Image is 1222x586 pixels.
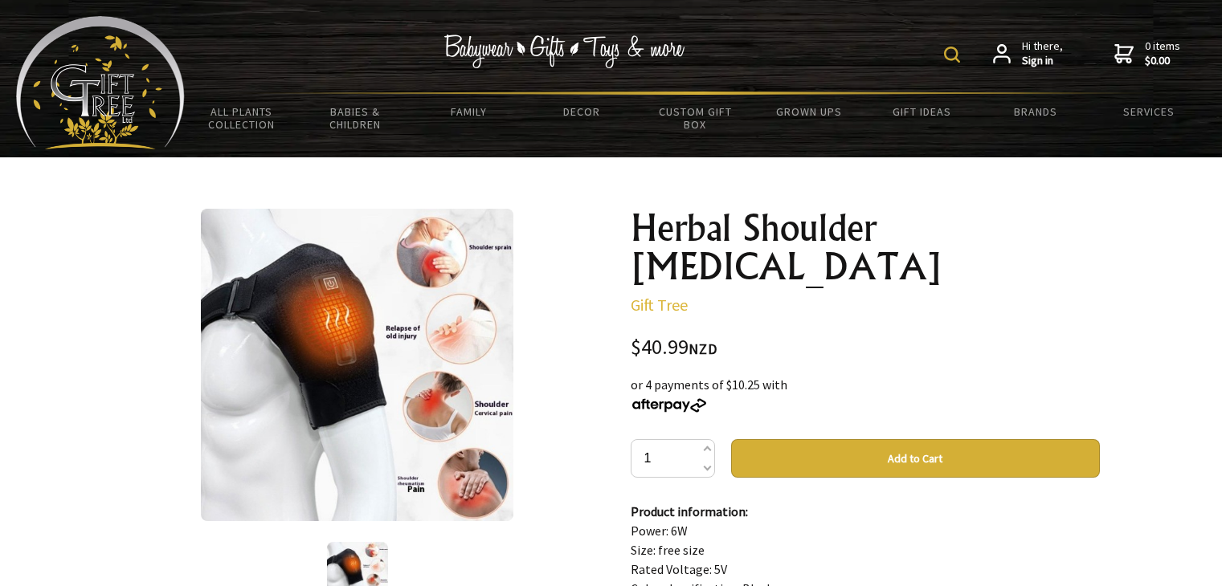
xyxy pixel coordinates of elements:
[944,47,960,63] img: product search
[731,439,1100,478] button: Add to Cart
[525,95,639,128] a: Decor
[865,95,979,128] a: Gift Ideas
[1145,54,1180,68] strong: $0.00
[444,35,685,68] img: Babywear - Gifts - Toys & more
[1022,54,1063,68] strong: Sign in
[689,340,717,358] span: NZD
[201,209,513,521] img: Herbal Shoulder Heating Pad
[631,375,1100,413] div: or 4 payments of $10.25 with
[1093,95,1206,128] a: Services
[298,95,411,141] a: Babies & Children
[1145,39,1180,67] span: 0 items
[1114,39,1180,67] a: 0 items$0.00
[993,39,1063,67] a: Hi there,Sign in
[639,95,752,141] a: Custom Gift Box
[16,16,185,149] img: Babyware - Gifts - Toys and more...
[185,95,298,141] a: All Plants Collection
[411,95,525,128] a: Family
[1022,39,1063,67] span: Hi there,
[752,95,865,128] a: Grown Ups
[631,295,688,315] a: Gift Tree
[979,95,1093,128] a: Brands
[631,398,708,413] img: Afterpay
[631,337,1100,359] div: $40.99
[631,503,748,519] strong: Product information:
[631,209,1100,286] h1: Herbal Shoulder [MEDICAL_DATA]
